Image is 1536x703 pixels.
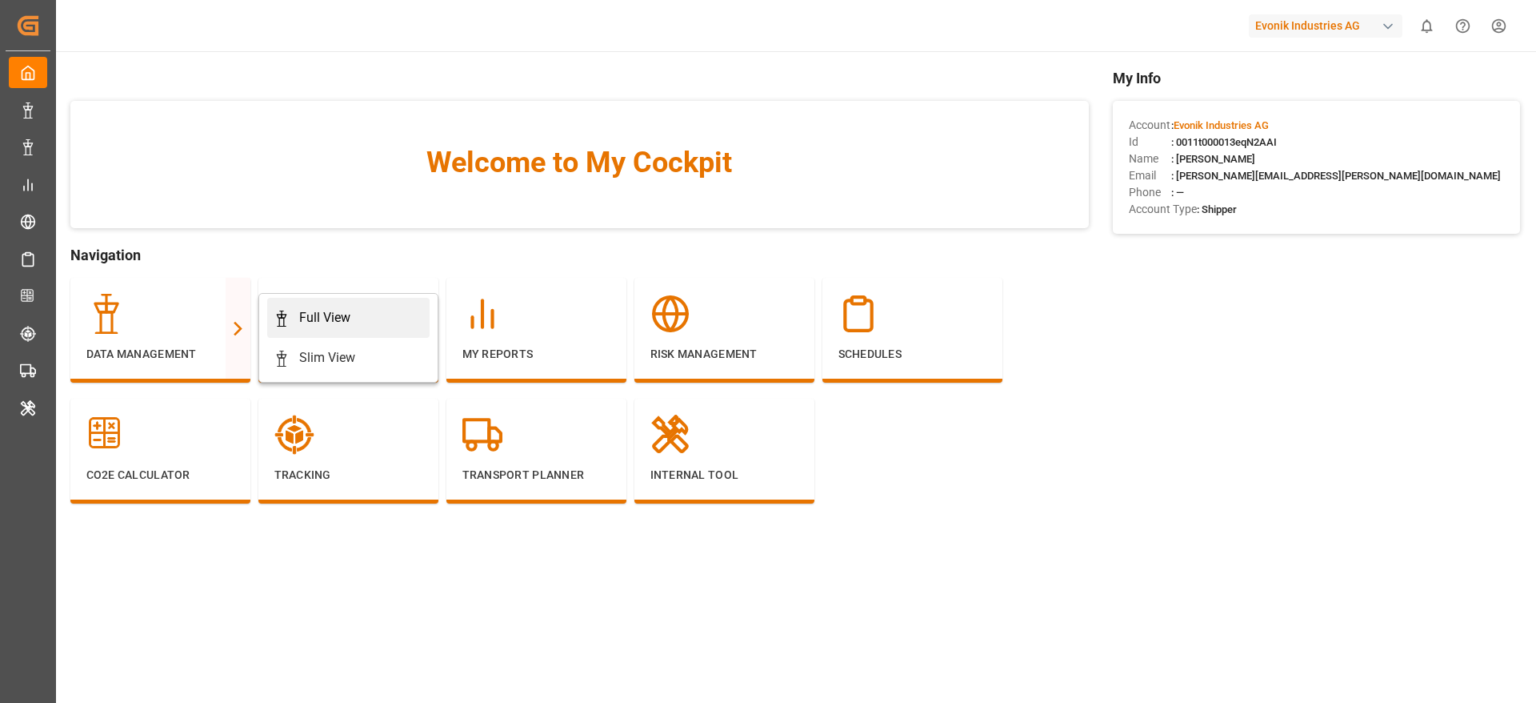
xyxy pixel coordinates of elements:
[1171,187,1184,199] span: : —
[462,467,610,484] p: Transport Planner
[1171,119,1269,131] span: :
[86,467,234,484] p: CO2e Calculator
[650,467,798,484] p: Internal Tool
[1249,14,1402,38] div: Evonik Industries AG
[1174,119,1269,131] span: Evonik Industries AG
[1129,201,1197,218] span: Account Type
[1129,151,1171,167] span: Name
[1171,170,1501,182] span: : [PERSON_NAME][EMAIL_ADDRESS][PERSON_NAME][DOMAIN_NAME]
[274,467,422,484] p: Tracking
[462,346,610,363] p: My Reports
[1129,117,1171,134] span: Account
[1129,167,1171,184] span: Email
[1445,8,1481,44] button: Help Center
[1129,134,1171,151] span: Id
[1249,10,1409,41] button: Evonik Industries AG
[299,348,355,368] div: Slim View
[838,346,986,363] p: Schedules
[1409,8,1445,44] button: show 0 new notifications
[102,141,1057,184] span: Welcome to My Cockpit
[299,308,350,327] div: Full View
[1197,203,1237,215] span: : Shipper
[1171,136,1277,148] span: : 0011t000013eqN2AAI
[1113,67,1520,89] span: My Info
[650,346,798,363] p: Risk Management
[1129,184,1171,201] span: Phone
[267,298,430,338] a: Full View
[70,244,1089,266] span: Navigation
[86,346,234,363] p: Data Management
[1171,153,1255,165] span: : [PERSON_NAME]
[267,338,430,378] a: Slim View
